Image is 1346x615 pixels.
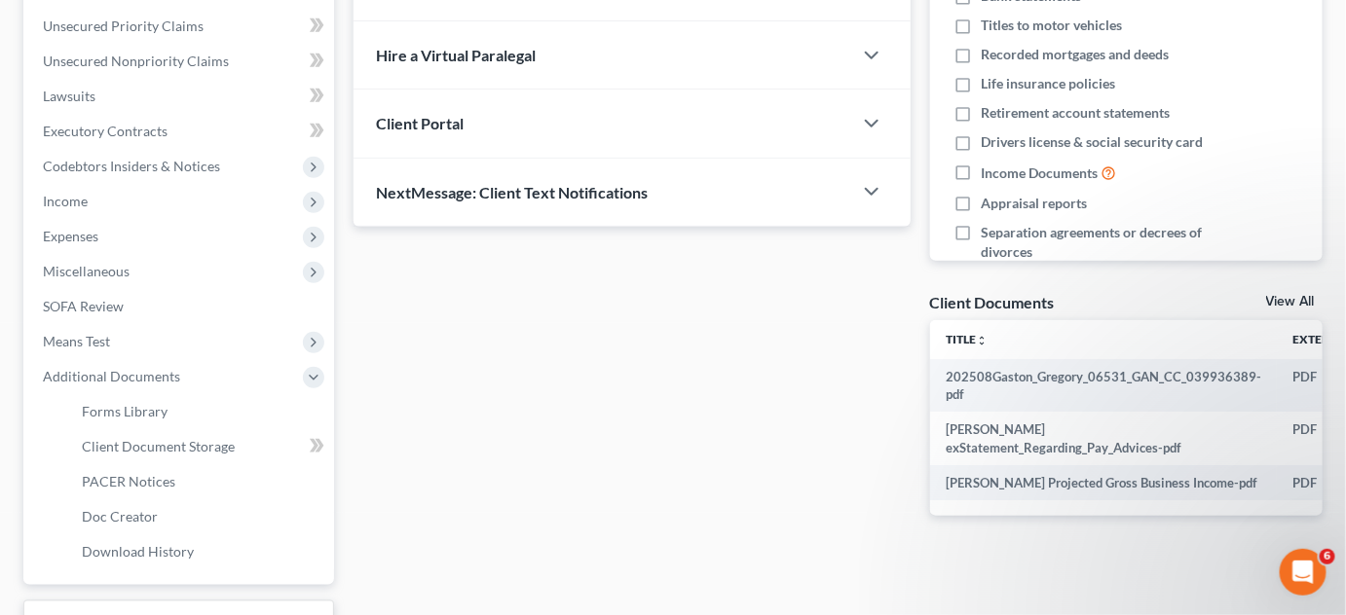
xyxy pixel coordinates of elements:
span: Additional Documents [43,368,180,384]
a: Forms Library [66,394,334,429]
span: Retirement account statements [981,103,1170,123]
span: Codebtors Insiders & Notices [43,158,220,174]
td: [PERSON_NAME] Projected Gross Business Income-pdf [930,465,1277,500]
a: Download History [66,534,334,569]
span: Life insurance policies [981,74,1115,93]
span: Income Documents [981,163,1098,183]
span: Separation agreements or decrees of divorces [981,223,1208,262]
span: Recorded mortgages and deeds [981,45,1169,64]
a: PACER Notices [66,464,334,499]
span: Means Test [43,333,110,349]
span: 6 [1320,549,1335,564]
span: Drivers license & social security card [981,132,1203,152]
div: Client Documents [930,292,1055,312]
a: Lawsuits [27,79,334,114]
td: [PERSON_NAME] exStatement_Regarding_Pay_Advices-pdf [930,412,1277,465]
a: Titleunfold_more [946,332,988,346]
a: Unsecured Nonpriority Claims [27,44,334,79]
span: Client Document Storage [82,438,235,454]
span: NextMessage: Client Text Notifications [377,183,649,201]
a: Executory Contracts [27,114,334,149]
span: SOFA Review [43,298,124,314]
span: Unsecured Nonpriority Claims [43,53,229,69]
a: View All [1266,295,1315,308]
td: 202508Gaston_Gregory_06531_GAN_CC_039936389-pdf [930,359,1277,413]
a: Doc Creator [66,499,334,534]
span: Income [43,193,88,209]
span: Download History [82,543,194,560]
span: Miscellaneous [43,263,130,279]
i: unfold_more [976,335,988,346]
span: Client Portal [377,114,465,132]
span: Lawsuits [43,88,95,104]
a: SOFA Review [27,289,334,324]
span: Unsecured Priority Claims [43,18,204,34]
span: Appraisal reports [981,194,1087,213]
span: Expenses [43,228,98,244]
span: PACER Notices [82,473,175,489]
span: Doc Creator [82,508,158,525]
span: Titles to motor vehicles [981,16,1122,35]
span: Forms Library [82,403,168,419]
span: Hire a Virtual Paralegal [377,46,537,64]
span: Executory Contracts [43,123,168,139]
iframe: Intercom live chat [1280,549,1327,596]
a: Unsecured Priority Claims [27,9,334,44]
a: Client Document Storage [66,429,334,464]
